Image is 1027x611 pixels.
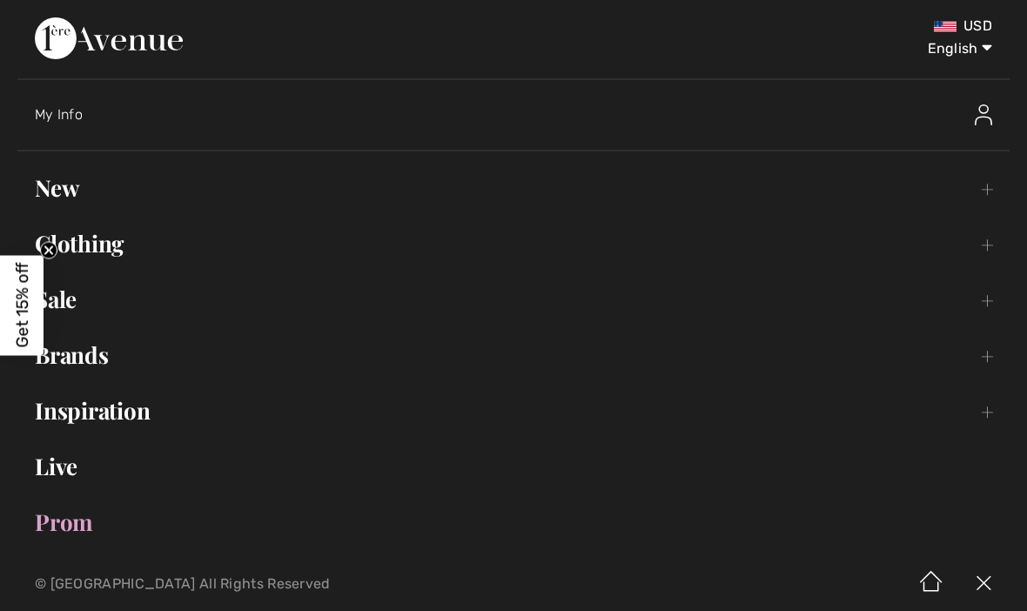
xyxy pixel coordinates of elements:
[12,263,32,348] span: Get 15% off
[17,392,1010,430] a: Inspiration
[35,17,183,59] img: 1ère Avenue
[17,169,1010,207] a: New
[35,106,83,123] span: My Info
[43,12,78,28] span: Chat
[17,447,1010,486] a: Live
[17,225,1010,263] a: Clothing
[905,557,957,611] img: Home
[975,104,992,125] img: My Info
[957,557,1010,611] img: X
[604,17,992,35] div: USD
[17,503,1010,541] a: Prom
[40,242,57,259] button: Close teaser
[35,578,603,590] p: © [GEOGRAPHIC_DATA] All Rights Reserved
[17,336,1010,374] a: Brands
[17,280,1010,319] a: Sale
[35,87,1010,143] a: My InfoMy Info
